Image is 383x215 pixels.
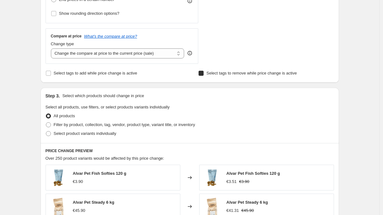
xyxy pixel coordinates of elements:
[54,131,116,136] span: Select product variants individually
[54,122,195,127] span: Filter by product, collection, tag, vendor, product type, variant title, or inventory
[227,171,280,176] span: Alvar Pet Fish Softies 120 g
[206,71,297,75] span: Select tags to remove while price change is active
[54,113,75,118] span: All products
[46,148,334,153] h6: PRICE CHANGE PREVIEW
[84,34,137,39] button: What's the compare at price?
[49,168,68,187] img: chicken_softies_square-1_80x.png
[241,207,254,214] strike: €45.90
[73,207,85,214] div: €45.90
[239,179,249,185] strike: €3.90
[73,179,83,185] div: €3.90
[46,93,60,99] h2: Step 3.
[54,71,137,75] span: Select tags to add while price change is active
[51,34,82,39] h3: Compare at price
[51,41,74,46] span: Change type
[73,171,127,176] span: Alvar Pet Fish Softies 120 g
[46,105,170,109] span: Select all products, use filters, or select products variants individually
[46,156,164,161] span: Over 250 product variants would be affected by this price change:
[59,11,119,16] span: Show rounding direction options?
[227,207,239,214] div: €41.31
[227,179,237,185] div: €3.51
[227,200,268,205] span: Alvar Pet Steady 6 kg
[187,50,193,56] div: help
[73,200,114,205] span: Alvar Pet Steady 6 kg
[62,93,144,99] p: Select which products should change in price
[203,168,222,187] img: chicken_softies_square-1_80x.png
